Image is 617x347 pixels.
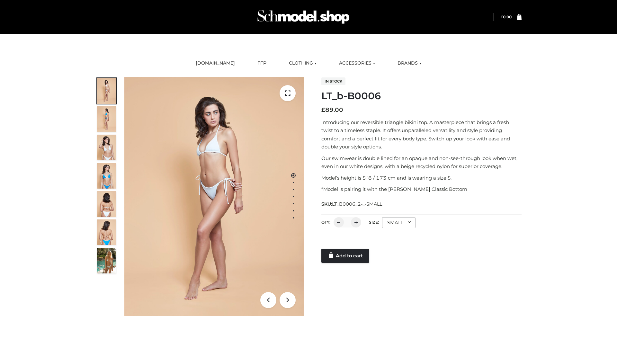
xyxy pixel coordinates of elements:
[321,118,522,151] p: Introducing our reversible triangle bikini top. A masterpiece that brings a fresh twist to a time...
[321,200,383,208] span: SKU:
[334,56,380,70] a: ACCESSORIES
[284,56,321,70] a: CLOTHING
[321,174,522,182] p: Model’s height is 5 ‘8 / 173 cm and is wearing a size S.
[97,248,116,273] img: Arieltop_CloudNine_AzureSky2.jpg
[500,14,503,19] span: £
[97,135,116,160] img: ArielClassicBikiniTop_CloudNine_AzureSky_OW114ECO_3-scaled.jpg
[191,56,240,70] a: [DOMAIN_NAME]
[97,163,116,189] img: ArielClassicBikiniTop_CloudNine_AzureSky_OW114ECO_4-scaled.jpg
[321,90,522,102] h1: LT_b-B0006
[369,220,379,225] label: Size:
[97,78,116,104] img: ArielClassicBikiniTop_CloudNine_AzureSky_OW114ECO_1-scaled.jpg
[500,14,512,19] bdi: 0.00
[382,217,416,228] div: SMALL
[97,191,116,217] img: ArielClassicBikiniTop_CloudNine_AzureSky_OW114ECO_7-scaled.jpg
[321,185,522,193] p: *Model is pairing it with the [PERSON_NAME] Classic Bottom
[321,106,325,113] span: £
[321,154,522,171] p: Our swimwear is double lined for an opaque and non-see-through look when wet, even in our white d...
[500,14,512,19] a: £0.00
[332,201,382,207] span: LT_B0006_2-_-SMALL
[321,106,343,113] bdi: 89.00
[97,106,116,132] img: ArielClassicBikiniTop_CloudNine_AzureSky_OW114ECO_2-scaled.jpg
[321,77,345,85] span: In stock
[97,219,116,245] img: ArielClassicBikiniTop_CloudNine_AzureSky_OW114ECO_8-scaled.jpg
[393,56,426,70] a: BRANDS
[124,77,304,316] img: ArielClassicBikiniTop_CloudNine_AzureSky_OW114ECO_1
[321,220,330,225] label: QTY:
[255,4,352,30] img: Schmodel Admin 964
[253,56,271,70] a: FFP
[321,249,369,263] a: Add to cart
